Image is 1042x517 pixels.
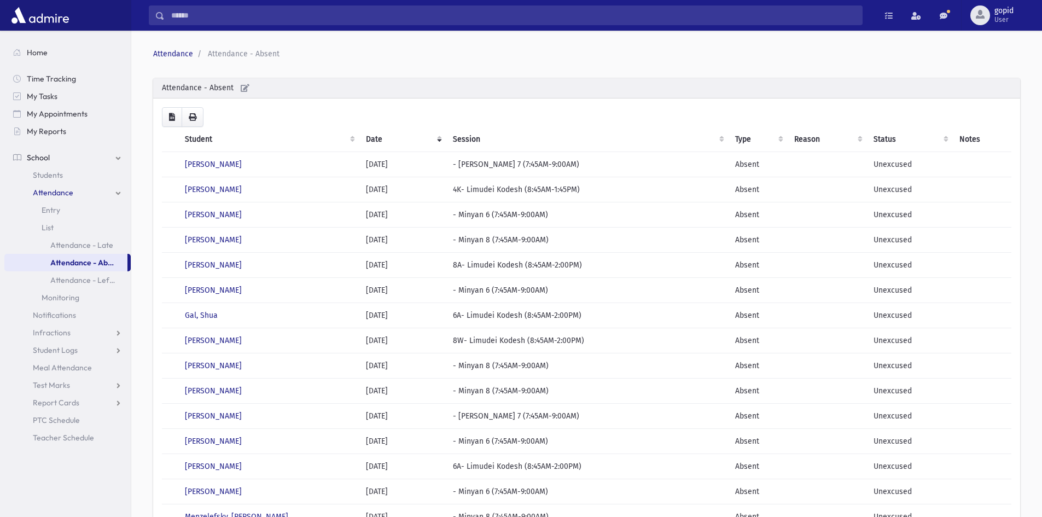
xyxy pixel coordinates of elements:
[446,253,729,278] td: 8A- Limudei Kodesh (8:45AM-2:00PM)
[4,324,131,341] a: Infractions
[446,177,729,202] td: 4K- Limudei Kodesh (8:45AM-1:45PM)
[33,433,94,443] span: Teacher Schedule
[729,253,788,278] td: Absent
[867,278,952,303] td: Unexcused
[4,149,131,166] a: School
[446,127,729,152] th: Session : activate to sort column ascending
[27,74,76,84] span: Time Tracking
[994,7,1014,15] span: gopid
[185,386,242,396] a: [PERSON_NAME]
[185,235,242,245] a: [PERSON_NAME]
[867,253,952,278] td: Unexcused
[4,429,131,446] a: Teacher Schedule
[729,278,788,303] td: Absent
[867,328,952,353] td: Unexcused
[27,153,50,162] span: School
[359,228,446,253] td: [DATE]
[446,454,729,479] td: 6A- Limudei Kodesh (8:45AM-2:00PM)
[4,219,131,236] a: List
[153,48,1016,60] nav: breadcrumb
[867,404,952,429] td: Unexcused
[359,404,446,429] td: [DATE]
[729,228,788,253] td: Absent
[4,376,131,394] a: Test Marks
[359,353,446,379] td: [DATE]
[446,202,729,228] td: - Minyan 6 (7:45AM-9:00AM)
[446,379,729,404] td: - Minyan 8 (7:45AM-9:00AM)
[33,380,70,390] span: Test Marks
[33,415,80,425] span: PTC Schedule
[729,328,788,353] td: Absent
[4,359,131,376] a: Meal Attendance
[185,361,242,370] a: [PERSON_NAME]
[729,202,788,228] td: Absent
[867,454,952,479] td: Unexcused
[867,202,952,228] td: Unexcused
[359,127,446,152] th: Date: activate to sort column ascending
[729,303,788,328] td: Absent
[359,328,446,353] td: [DATE]
[867,127,952,152] th: Status: activate to sort column ascending
[4,411,131,429] a: PTC Schedule
[359,429,446,454] td: [DATE]
[4,184,131,201] a: Attendance
[788,127,867,152] th: Reason: activate to sort column ascending
[359,379,446,404] td: [DATE]
[729,379,788,404] td: Absent
[867,429,952,454] td: Unexcused
[4,236,131,254] a: Attendance - Late
[178,127,359,152] th: Student: activate to sort column ascending
[27,126,66,136] span: My Reports
[359,253,446,278] td: [DATE]
[446,328,729,353] td: 8W- Limudei Kodesh (8:45AM-2:00PM)
[185,210,242,219] a: [PERSON_NAME]
[867,353,952,379] td: Unexcused
[4,88,131,105] a: My Tasks
[33,398,79,408] span: Report Cards
[446,353,729,379] td: - Minyan 8 (7:45AM-9:00AM)
[33,328,71,338] span: Infractions
[446,429,729,454] td: - Minyan 6 (7:45AM-9:00AM)
[867,303,952,328] td: Unexcused
[867,228,952,253] td: Unexcused
[359,202,446,228] td: [DATE]
[33,170,63,180] span: Students
[4,70,131,88] a: Time Tracking
[162,107,182,127] button: CSV
[27,109,88,119] span: My Appointments
[42,223,54,233] span: List
[182,107,203,127] button: Print
[359,303,446,328] td: [DATE]
[4,289,131,306] a: Monitoring
[4,271,131,289] a: Attendance - Left Early
[359,177,446,202] td: [DATE]
[33,345,78,355] span: Student Logs
[4,394,131,411] a: Report Cards
[4,201,131,219] a: Entry
[42,293,79,303] span: Monitoring
[867,177,952,202] td: Unexcused
[359,278,446,303] td: [DATE]
[9,4,72,26] img: AdmirePro
[729,353,788,379] td: Absent
[729,127,788,152] th: Type: activate to sort column ascending
[446,278,729,303] td: - Minyan 6 (7:45AM-9:00AM)
[953,127,1011,152] th: Notes
[359,454,446,479] td: [DATE]
[729,454,788,479] td: Absent
[33,188,73,197] span: Attendance
[208,49,280,59] span: Attendance - Absent
[185,311,218,320] a: Gal, Shua
[4,166,131,184] a: Students
[359,152,446,177] td: [DATE]
[185,286,242,295] a: [PERSON_NAME]
[446,404,729,429] td: - [PERSON_NAME] 7 (7:45AM-9:00AM)
[867,379,952,404] td: Unexcused
[33,363,92,373] span: Meal Attendance
[27,48,48,57] span: Home
[359,479,446,504] td: [DATE]
[33,310,76,320] span: Notifications
[4,341,131,359] a: Student Logs
[729,429,788,454] td: Absent
[185,160,242,169] a: [PERSON_NAME]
